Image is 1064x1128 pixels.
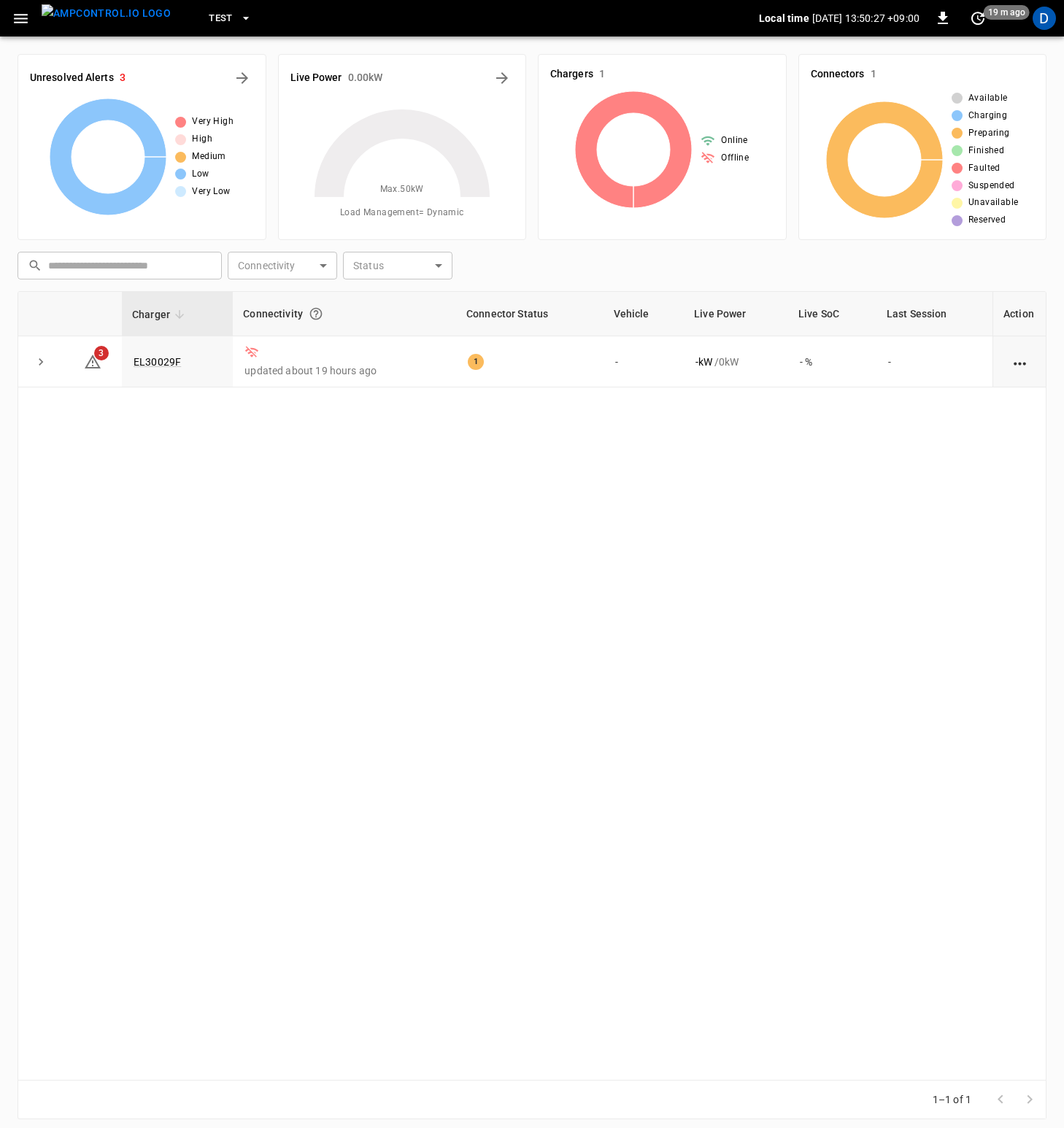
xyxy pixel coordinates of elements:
[120,70,126,86] h6: 3
[134,356,181,368] a: EL30029F
[456,292,604,336] th: Connector Status
[303,301,329,327] button: Connection between the charger and our software.
[721,151,749,166] span: Offline
[695,355,776,369] div: / 0 kW
[290,70,342,86] h6: Live Power
[192,115,234,129] span: Very High
[380,182,424,197] span: Max. 50 kW
[192,132,212,147] span: High
[203,4,258,33] button: Test
[966,7,990,30] button: set refresh interval
[604,292,685,336] th: Vehicle
[84,355,101,366] a: 3
[876,336,992,387] td: -
[968,144,1004,158] span: Finished
[231,66,254,90] button: All Alerts
[968,126,1010,141] span: Preparing
[42,4,171,23] img: ampcontrol.io logo
[871,66,876,82] h6: 1
[243,301,446,327] div: Connectivity
[340,206,464,220] span: Load Management = Dynamic
[192,167,209,182] span: Low
[695,355,712,369] p: - kW
[599,66,605,82] h6: 1
[788,336,876,387] td: - %
[968,213,1006,228] span: Reserved
[490,66,514,90] button: Energy Overview
[992,292,1046,336] th: Action
[348,70,383,86] h6: 0.00 kW
[209,10,233,27] span: Test
[721,134,747,148] span: Online
[1011,355,1029,369] div: action cell options
[788,292,876,336] th: Live SoC
[968,161,1001,176] span: Faulted
[604,336,685,387] td: -
[933,1092,971,1107] p: 1–1 of 1
[468,354,484,370] div: 1
[684,292,788,336] th: Live Power
[94,346,109,360] span: 3
[192,150,225,164] span: Medium
[192,185,230,199] span: Very Low
[968,196,1018,210] span: Unavailable
[132,306,189,323] span: Charger
[968,179,1015,193] span: Suspended
[550,66,593,82] h6: Chargers
[984,5,1030,20] span: 19 m ago
[30,351,52,373] button: expand row
[30,70,114,86] h6: Unresolved Alerts
[876,292,992,336] th: Last Session
[244,363,444,378] p: updated about 19 hours ago
[811,66,865,82] h6: Connectors
[968,91,1008,106] span: Available
[759,11,809,26] p: Local time
[812,11,920,26] p: [DATE] 13:50:27 +09:00
[968,109,1007,123] span: Charging
[1033,7,1056,30] div: profile-icon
